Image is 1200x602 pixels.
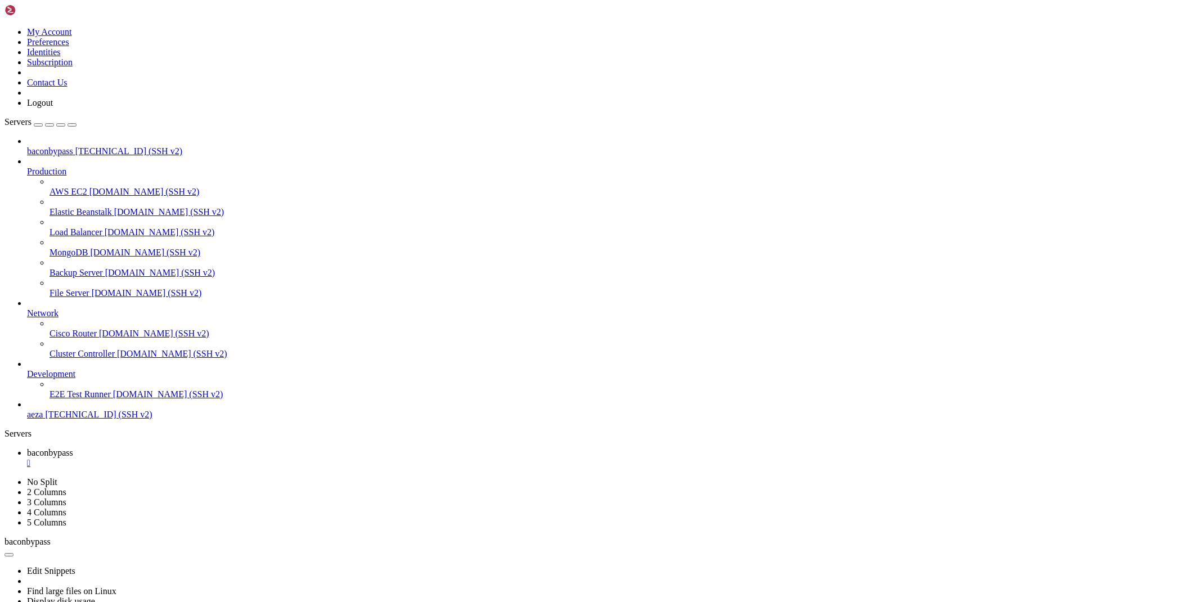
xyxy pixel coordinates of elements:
span: baconbypass [27,448,73,457]
a: Cluster Controller [DOMAIN_NAME] (SSH v2) [50,349,1195,359]
span: [DOMAIN_NAME] (SSH v2) [99,329,209,338]
a: baconbypass [TECHNICAL_ID] (SSH v2) [27,146,1195,156]
a: Identities [27,47,61,57]
img: Shellngn [5,5,69,16]
a: Elastic Beanstalk [DOMAIN_NAME] (SSH v2) [50,207,1195,217]
a: Load Balancer [DOMAIN_NAME] (SSH v2) [50,227,1195,237]
span: [TECHNICAL_ID] (SSH v2) [75,146,182,156]
a: Cisco Router [DOMAIN_NAME] (SSH v2) [50,329,1195,339]
span: Backup Server [50,268,103,277]
span: [DOMAIN_NAME] (SSH v2) [114,207,224,217]
span: Elastic Beanstalk [50,207,112,217]
span: Network [27,308,59,318]
span: Cisco Router [50,329,97,338]
a: aeza [TECHNICAL_ID] (SSH v2) [27,410,1195,420]
a: AWS EC2 [DOMAIN_NAME] (SSH v2) [50,187,1195,197]
a: Network [27,308,1195,318]
li: E2E Test Runner [DOMAIN_NAME] (SSH v2) [50,379,1195,399]
a: No Split [27,477,57,487]
li: Network [27,298,1195,359]
li: Load Balancer [DOMAIN_NAME] (SSH v2) [50,217,1195,237]
span: Servers [5,117,32,127]
a: Edit Snippets [27,566,75,576]
span: Cluster Controller [50,349,115,358]
a: 2 Columns [27,487,66,497]
a: 4 Columns [27,507,66,517]
span: AWS EC2 [50,187,87,196]
span: [DOMAIN_NAME] (SSH v2) [117,349,227,358]
span: [DOMAIN_NAME] (SSH v2) [89,187,200,196]
div: Servers [5,429,1195,439]
a: MongoDB [DOMAIN_NAME] (SSH v2) [50,248,1195,258]
a: Subscription [27,57,73,67]
span: E2E Test Runner [50,389,111,399]
li: MongoDB [DOMAIN_NAME] (SSH v2) [50,237,1195,258]
span: [TECHNICAL_ID] (SSH v2) [45,410,152,419]
span: aeza [27,410,43,419]
span: [DOMAIN_NAME] (SSH v2) [113,389,223,399]
a: 3 Columns [27,497,66,507]
a: Find large files on Linux [27,586,116,596]
li: Production [27,156,1195,298]
a: My Account [27,27,72,37]
a: Backup Server [DOMAIN_NAME] (SSH v2) [50,268,1195,278]
li: Development [27,359,1195,399]
span: Production [27,167,66,176]
li: Cisco Router [DOMAIN_NAME] (SSH v2) [50,318,1195,339]
span: [DOMAIN_NAME] (SSH v2) [90,248,200,257]
span: baconbypass [27,146,73,156]
span: [DOMAIN_NAME] (SSH v2) [105,227,215,237]
a: File Server [DOMAIN_NAME] (SSH v2) [50,288,1195,298]
li: File Server [DOMAIN_NAME] (SSH v2) [50,278,1195,298]
li: AWS EC2 [DOMAIN_NAME] (SSH v2) [50,177,1195,197]
a: Development [27,369,1195,379]
span: baconbypass [5,537,51,546]
a:  [27,458,1195,468]
li: Elastic Beanstalk [DOMAIN_NAME] (SSH v2) [50,197,1195,217]
a: baconbypass [27,448,1195,468]
span: File Server [50,288,89,298]
span: Development [27,369,75,379]
li: Cluster Controller [DOMAIN_NAME] (SSH v2) [50,339,1195,359]
a: E2E Test Runner [DOMAIN_NAME] (SSH v2) [50,389,1195,399]
li: Backup Server [DOMAIN_NAME] (SSH v2) [50,258,1195,278]
a: Contact Us [27,78,68,87]
a: Production [27,167,1195,177]
span: [DOMAIN_NAME] (SSH v2) [92,288,202,298]
a: Logout [27,98,53,107]
a: Servers [5,117,77,127]
span: Load Balancer [50,227,102,237]
li: aeza [TECHNICAL_ID] (SSH v2) [27,399,1195,420]
a: Preferences [27,37,69,47]
span: MongoDB [50,248,88,257]
a: 5 Columns [27,518,66,527]
li: baconbypass [TECHNICAL_ID] (SSH v2) [27,136,1195,156]
span: [DOMAIN_NAME] (SSH v2) [105,268,215,277]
